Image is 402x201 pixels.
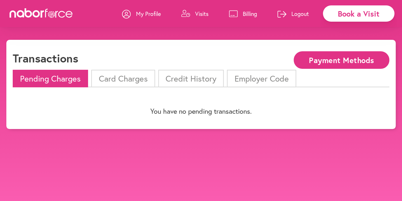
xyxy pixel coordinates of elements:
a: My Profile [122,4,161,23]
p: Billing [243,10,257,18]
p: Visits [195,10,208,18]
li: Credit History [158,70,224,87]
li: Employer Code [227,70,296,87]
p: My Profile [136,10,161,18]
button: Payment Methods [294,51,389,69]
li: Pending Charges [13,70,88,87]
p: Logout [291,10,309,18]
p: You have no pending transactions. [13,107,389,115]
li: Card Charges [91,70,155,87]
h1: Transactions [13,51,78,65]
a: Payment Methods [294,56,389,62]
div: Book a Visit [323,5,394,22]
a: Billing [229,4,257,23]
a: Visits [181,4,208,23]
a: Logout [277,4,309,23]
